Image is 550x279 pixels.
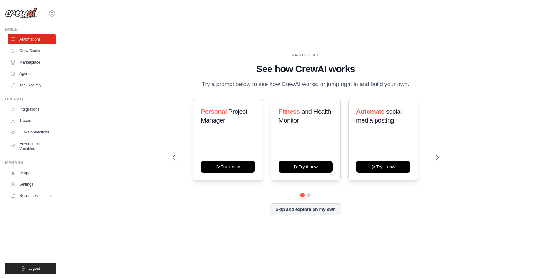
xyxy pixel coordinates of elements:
p: Try a prompt below to see how CrewAI works, or jump right in and build your own. [199,80,412,89]
button: Skip and explore on my own [270,203,341,215]
span: Logout [28,266,40,271]
div: Operate [5,97,56,102]
span: Automate [356,108,384,115]
span: Personal [201,108,227,115]
img: Logo [5,7,37,19]
button: Try it now [201,161,255,173]
a: Tool Registry [8,80,56,90]
a: Crew Studio [8,46,56,56]
a: Traces [8,116,56,126]
a: Integrations [8,104,56,114]
a: Automations [8,34,56,44]
div: Build [5,27,56,32]
div: Manage [5,160,56,165]
h1: See how CrewAI works [173,63,438,75]
div: WALKTHROUGH [173,53,438,57]
button: Logout [5,263,56,274]
span: Resources [19,193,38,198]
a: Agents [8,69,56,79]
a: LLM Connections [8,127,56,137]
button: Resources [8,191,56,201]
a: Usage [8,168,56,178]
span: Fitness [279,108,300,115]
a: Marketplace [8,57,56,67]
span: and Health Monitor [279,108,331,124]
button: Try it now [356,161,410,173]
span: social media posting [356,108,402,124]
a: Environment Variables [8,139,56,154]
a: Settings [8,179,56,189]
button: Try it now [279,161,333,173]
